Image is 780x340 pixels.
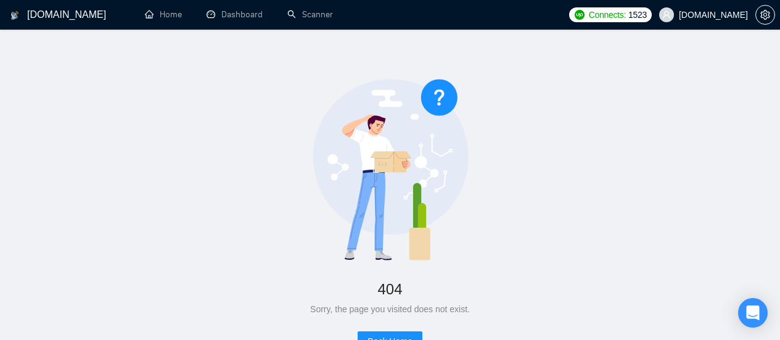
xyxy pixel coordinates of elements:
[10,6,19,25] img: logo
[575,10,585,20] img: upwork-logo.png
[756,10,774,20] span: setting
[39,276,741,302] div: 404
[738,298,768,328] div: Open Intercom Messenger
[628,8,647,22] span: 1523
[589,8,626,22] span: Connects:
[207,9,263,20] a: dashboardDashboard
[39,302,741,316] div: Sorry, the page you visited does not exist.
[662,10,671,19] span: user
[145,9,182,20] a: homeHome
[287,9,333,20] a: searchScanner
[755,5,775,25] button: setting
[755,10,775,20] a: setting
